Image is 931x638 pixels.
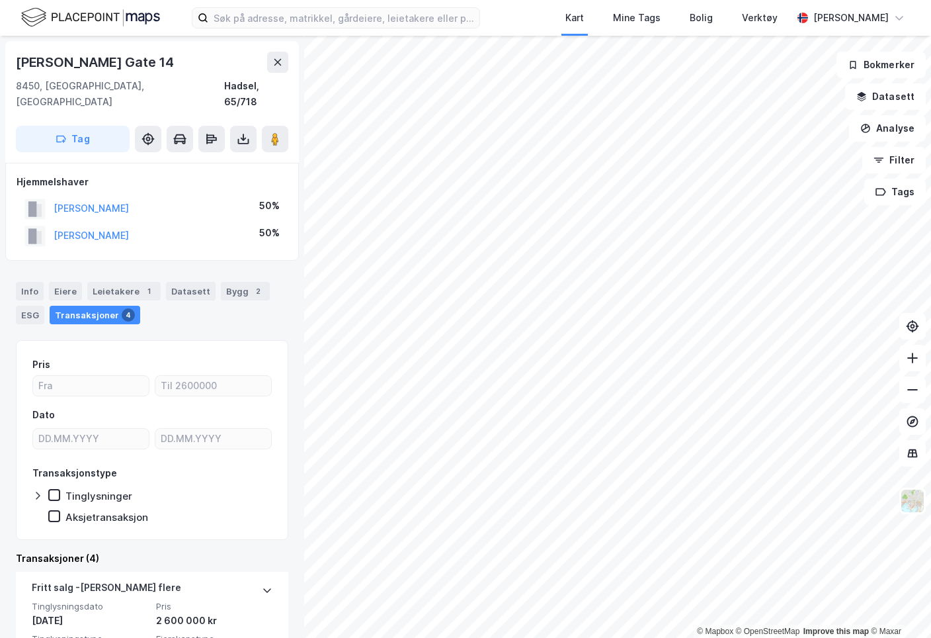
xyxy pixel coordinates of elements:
div: 4 [122,308,135,322]
div: 2 600 000 kr [156,613,272,629]
div: Transaksjonstype [32,465,117,481]
div: Hjemmelshaver [17,174,288,190]
button: Datasett [845,83,926,110]
input: Til 2600000 [155,376,271,396]
div: 2 [251,285,264,298]
img: Z [900,488,925,514]
div: [PERSON_NAME] [813,10,889,26]
button: Bokmerker [836,52,926,78]
div: [DATE] [32,613,148,629]
div: 50% [259,198,280,214]
div: Fritt salg - [PERSON_NAME] flere [32,580,181,601]
div: ESG [16,306,44,324]
div: Mine Tags [613,10,661,26]
input: Fra [33,376,149,396]
div: Transaksjoner (4) [16,551,288,567]
div: Aksjetransaksjon [65,511,148,524]
div: [PERSON_NAME] Gate 14 [16,52,177,73]
button: Analyse [849,115,926,142]
div: Hadsel, 65/718 [224,78,288,110]
div: Pris [32,357,50,373]
img: logo.f888ab2527a4732fd821a326f86c7f29.svg [21,6,160,29]
div: Leietakere [87,282,161,300]
div: Datasett [166,282,216,300]
div: Dato [32,407,55,423]
a: OpenStreetMap [736,627,800,636]
div: 1 [142,285,155,298]
input: DD.MM.YYYY [155,429,271,449]
input: DD.MM.YYYY [33,429,149,449]
div: Eiere [49,282,82,300]
div: Verktøy [742,10,778,26]
div: Tinglysninger [65,490,132,502]
div: Kontrollprogram for chat [865,574,931,638]
input: Søk på adresse, matrikkel, gårdeiere, leietakere eller personer [208,8,479,28]
div: Transaksjoner [50,306,140,324]
div: 8450, [GEOGRAPHIC_DATA], [GEOGRAPHIC_DATA] [16,78,224,110]
div: 50% [259,225,280,241]
div: Bolig [690,10,713,26]
button: Tag [16,126,130,152]
span: Pris [156,601,272,612]
div: Bygg [221,282,270,300]
a: Improve this map [803,627,869,636]
div: Kart [565,10,584,26]
button: Filter [862,147,926,173]
iframe: Chat Widget [865,574,931,638]
span: Tinglysningsdato [32,601,148,612]
a: Mapbox [697,627,733,636]
div: Info [16,282,44,300]
button: Tags [864,179,926,205]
